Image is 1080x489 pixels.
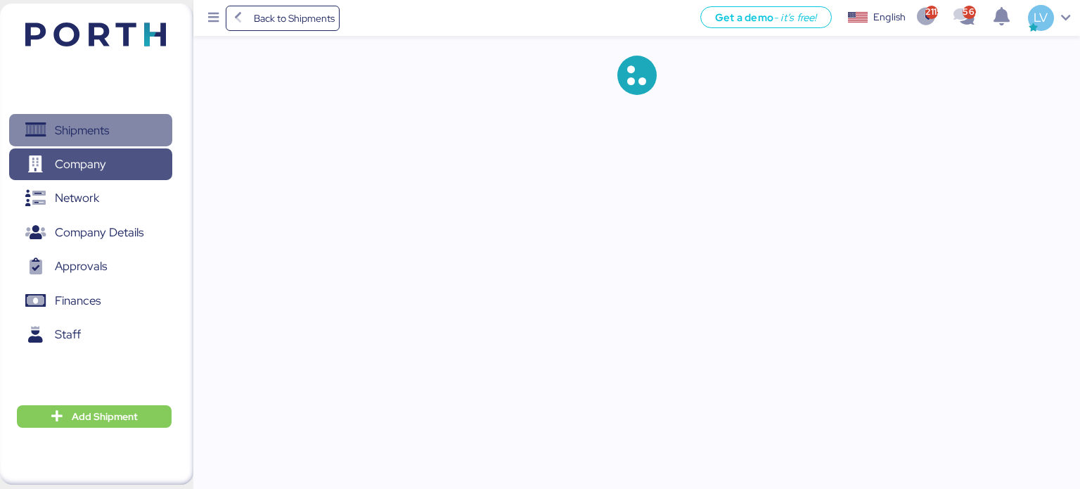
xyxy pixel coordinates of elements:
button: Add Shipment [17,405,172,428]
span: Approvals [55,256,107,277]
span: Shipments [55,120,109,141]
span: LV [1034,8,1048,27]
a: Company Details [9,217,172,249]
a: Back to Shipments [226,6,340,31]
span: Company [55,154,106,174]
a: Network [9,182,172,215]
span: Add Shipment [72,408,138,425]
a: Approvals [9,250,172,283]
a: Finances [9,285,172,317]
a: Company [9,148,172,181]
a: Shipments [9,114,172,146]
button: Menu [202,6,226,30]
span: Company Details [55,222,143,243]
span: Network [55,188,99,208]
span: Finances [55,291,101,311]
span: Back to Shipments [254,10,335,27]
span: Staff [55,324,81,345]
div: English [873,10,906,25]
a: Staff [9,319,172,351]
